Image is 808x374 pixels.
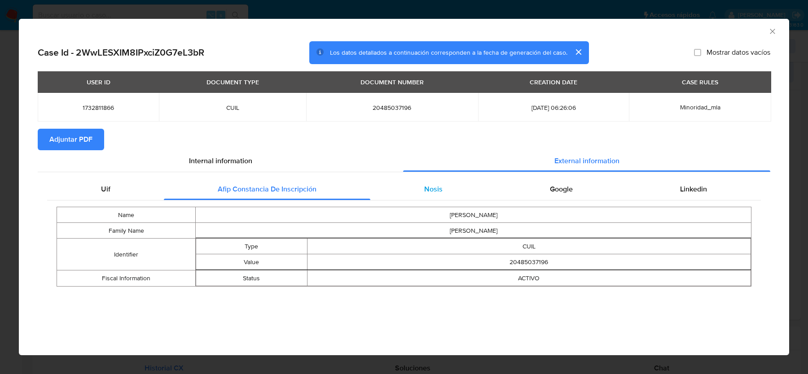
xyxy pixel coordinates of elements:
[307,239,751,254] td: CUIL
[47,178,761,200] div: Detailed external info
[680,184,707,194] span: Linkedin
[196,270,307,286] td: Status
[355,74,429,90] div: DOCUMENT NUMBER
[57,207,196,223] td: Name
[707,48,770,57] span: Mostrar datos vacíos
[307,254,751,270] td: 20485037196
[19,19,789,355] div: closure-recommendation-modal
[101,184,110,194] span: Uif
[489,104,619,112] span: [DATE] 06:26:06
[218,184,316,194] span: Afip Constancia De Inscripción
[524,74,583,90] div: CREATION DATE
[38,129,104,150] button: Adjuntar PDF
[38,47,204,58] h2: Case Id - 2WwLESXIM8IPxciZ0G7eL3bR
[201,74,264,90] div: DOCUMENT TYPE
[550,184,573,194] span: Google
[567,41,589,63] button: cerrar
[768,27,776,35] button: Cerrar ventana
[196,254,307,270] td: Value
[424,184,443,194] span: Nosis
[307,270,751,286] td: ACTIVO
[189,156,252,166] span: Internal information
[170,104,295,112] span: CUIL
[694,49,701,56] input: Mostrar datos vacíos
[57,223,196,239] td: Family Name
[81,74,116,90] div: USER ID
[554,156,619,166] span: External information
[57,239,196,270] td: Identifier
[49,130,92,149] span: Adjuntar PDF
[676,74,724,90] div: CASE RULES
[38,150,770,172] div: Detailed info
[196,207,751,223] td: [PERSON_NAME]
[330,48,567,57] span: Los datos detallados a continuación corresponden a la fecha de generación del caso.
[48,104,148,112] span: 1732811866
[57,270,196,287] td: Fiscal Information
[680,103,720,112] span: Minoridad_mla
[196,239,307,254] td: Type
[317,104,467,112] span: 20485037196
[196,223,751,239] td: [PERSON_NAME]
